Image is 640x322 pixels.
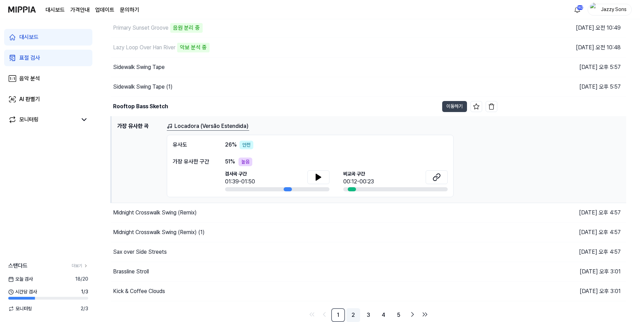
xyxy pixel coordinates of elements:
a: Go to last page [419,309,430,320]
a: 문의하기 [120,6,139,14]
a: 더보기 [72,263,88,269]
span: 시간당 검사 [8,288,37,295]
div: Sidewalk Swing Tape [113,63,165,71]
td: [DATE] 오후 5:57 [497,57,626,77]
a: AI 판별기 [4,91,92,108]
div: 안전 [240,141,253,149]
div: 모니터링 [19,115,39,124]
h1: 가장 유사한 곡 [117,122,161,197]
a: Go to first page [306,309,317,320]
div: Kick & Coffee Clouds [113,287,165,295]
a: 음악 분석 [4,70,92,87]
div: Midnight Crosswalk Swing (Remix) (1) [113,228,205,237]
span: 2 / 3 [81,305,88,312]
a: Locadora (Versão Estendida) [167,122,249,131]
span: 스탠다드 [8,262,28,270]
a: 4 [377,308,390,322]
a: Go to next page [407,309,418,320]
div: Sax over Side Streets [113,248,167,256]
button: 가격안내 [70,6,90,14]
div: Brassline Stroll [113,268,149,276]
button: profileJazzy Sons [588,4,632,16]
td: [DATE] 오후 4:57 [497,222,626,242]
td: [DATE] 오후 5:57 [497,77,626,97]
div: Midnight Crosswalk Swing (Remix) [113,209,197,217]
span: 검사곡 구간 [225,170,255,178]
div: 01:39-01:50 [225,178,255,186]
nav: pagination [110,308,626,322]
div: AI 판별기 [19,95,40,103]
div: 162 [577,5,583,10]
img: profile [590,3,598,17]
a: 2 [346,308,360,322]
a: 5 [392,308,406,322]
a: 표절 검사 [4,50,92,66]
div: 악보 분석 중 [177,43,210,52]
span: 51 % [225,158,235,166]
td: [DATE] 오전 10:48 [497,38,626,57]
div: 음원 분리 중 [170,23,203,33]
a: 모니터링 [8,115,77,124]
div: Rooftop Bass Sketch [113,102,168,111]
div: Sidewalk Swing Tape (1) [113,83,173,91]
div: Primary Sunset Groove [113,24,169,32]
td: [DATE] 오후 4:57 [497,203,626,222]
td: [DATE] 오후 3:01 [497,281,626,301]
span: 26 % [225,141,237,149]
div: Lazy Loop Over Han River [113,43,175,52]
a: 업데이트 [95,6,114,14]
a: 대시보드 [4,29,92,46]
button: 알림162 [572,4,583,15]
div: 가장 유사한 구간 [173,158,211,166]
img: 알림 [573,6,581,14]
div: 유사도 [173,141,211,149]
td: [DATE] 오후 5:57 [497,97,626,116]
div: 00:12-00:23 [343,178,374,186]
td: [DATE] 오후 4:57 [497,242,626,262]
td: [DATE] 오전 10:49 [497,18,626,38]
div: 음악 분석 [19,74,40,83]
span: 모니터링 [8,305,32,312]
td: [DATE] 오후 3:01 [497,262,626,281]
span: 18 / 20 [75,275,88,283]
span: 1 / 3 [81,288,88,295]
a: Go to previous page [319,309,330,320]
a: 대시보드 [45,6,65,14]
a: 3 [362,308,375,322]
div: 표절 검사 [19,54,40,62]
button: 이동하기 [442,101,467,112]
div: Jazzy Sons [600,6,627,13]
span: 오늘 검사 [8,275,33,283]
a: 1 [331,308,345,322]
div: 높음 [238,158,252,166]
div: 대시보드 [19,33,39,41]
span: 비교곡 구간 [343,170,374,178]
img: delete [488,103,495,110]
